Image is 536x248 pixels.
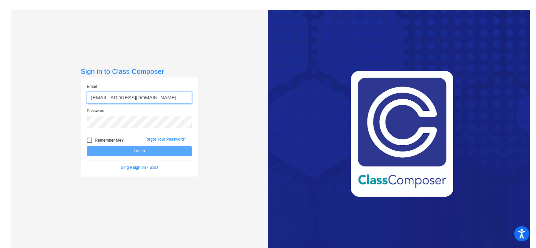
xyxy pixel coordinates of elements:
[87,108,105,114] label: Password
[144,137,186,142] a: Forgot Your Password?
[87,146,192,156] button: Log In
[87,84,97,90] label: Email
[95,136,124,144] span: Remember Me?
[121,165,158,170] a: Single sign on - SSO
[81,67,198,76] h3: Sign in to Class Composer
